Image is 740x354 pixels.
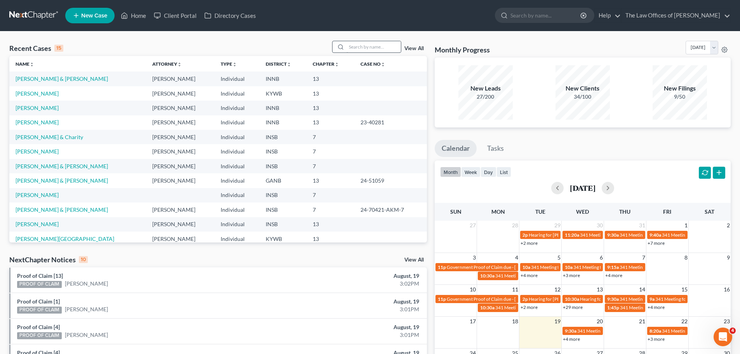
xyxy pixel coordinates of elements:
td: 13 [306,101,354,115]
a: Help [595,9,621,23]
a: [PERSON_NAME] & [PERSON_NAME] [16,163,108,169]
input: Search by name... [510,8,582,23]
span: 11p [438,296,446,302]
a: Tasks [480,140,511,157]
span: 6 [599,253,604,262]
div: 3:01PM [290,331,419,339]
td: 24-70421-AKM-7 [354,202,427,217]
a: [PERSON_NAME] [16,148,59,155]
td: Individual [214,101,259,115]
td: 23-40281 [354,115,427,130]
td: INSB [259,130,306,144]
span: 30 [596,221,604,230]
span: 3 [472,253,477,262]
td: Individual [214,202,259,217]
span: Wed [576,208,589,215]
span: Government Proof of Claim due - [PERSON_NAME] and [PERSON_NAME][DATE] - 3:25-bk-30160 [447,296,646,302]
a: +29 more [563,304,583,310]
span: 341 Meeting for [PERSON_NAME] [662,328,732,334]
i: unfold_more [287,62,291,67]
span: 21 [638,317,646,326]
span: 341 Meeting for [PERSON_NAME] [620,296,690,302]
td: Individual [214,173,259,188]
span: 14 [638,285,646,294]
a: [PERSON_NAME] [16,105,59,111]
td: [PERSON_NAME] [146,101,214,115]
span: 23 [723,317,731,326]
td: INSB [259,144,306,159]
td: KYWB [259,86,306,101]
a: Nameunfold_more [16,61,34,67]
td: 24-51059 [354,173,427,188]
td: Individual [214,144,259,159]
span: 341 Meeting for [PERSON_NAME] [580,232,650,238]
td: 13 [306,232,354,246]
div: 3:02PM [290,280,419,288]
td: Individual [214,159,259,173]
span: 11 [511,285,519,294]
div: 34/100 [555,93,610,101]
span: 12 [554,285,561,294]
div: Recent Cases [9,44,63,53]
a: [PERSON_NAME] [16,90,59,97]
span: New Case [81,13,107,19]
div: 15 [54,45,63,52]
i: unfold_more [232,62,237,67]
div: 10 [79,256,88,263]
td: INSB [259,159,306,173]
td: 13 [306,115,354,130]
a: Calendar [435,140,477,157]
a: [PERSON_NAME] [65,305,108,313]
span: Tue [535,208,545,215]
div: 9/50 [653,93,707,101]
td: [PERSON_NAME] [146,159,214,173]
span: Government Proof of Claim due - [PERSON_NAME] - 1:25-bk-10114 [447,264,585,270]
a: [PERSON_NAME] [16,119,59,126]
span: 11p [438,264,446,270]
span: 20 [596,317,604,326]
span: 10:30a [480,305,494,310]
td: Individual [214,115,259,130]
td: INNB [259,71,306,86]
span: 341 Meeting for [PERSON_NAME] & [PERSON_NAME] [495,273,606,279]
span: 31 [638,221,646,230]
i: unfold_more [381,62,385,67]
td: [PERSON_NAME] [146,115,214,130]
td: KYWB [259,232,306,246]
a: View All [404,257,424,263]
a: Proof of Claim [4] [17,324,60,330]
span: 341 Meeting for [PERSON_NAME] [573,264,643,270]
span: 9:30a [607,232,619,238]
a: +4 more [521,272,538,278]
span: 341 Meeting for [PERSON_NAME] [577,328,647,334]
a: Client Portal [150,9,200,23]
h2: [DATE] [570,184,595,192]
span: 341 Meeting for [PERSON_NAME] [620,264,690,270]
a: Proof of Claim [13] [17,272,63,279]
td: Individual [214,188,259,202]
div: New Filings [653,84,707,93]
span: 10:30a [480,273,494,279]
a: Chapterunfold_more [313,61,339,67]
div: 3:01PM [290,305,419,313]
a: [PERSON_NAME] & [PERSON_NAME] [16,177,108,184]
a: Proof of Claim [1] [17,298,60,305]
span: 341 Meeting for [PERSON_NAME] [662,232,732,238]
span: 341 Meeting for [PERSON_NAME] [495,305,565,310]
a: +4 more [563,336,580,342]
span: 2p [522,232,528,238]
span: 13 [596,285,604,294]
td: [PERSON_NAME] [146,202,214,217]
span: 9 [726,253,731,262]
span: 15 [681,285,688,294]
td: 13 [306,71,354,86]
span: 4 [514,253,519,262]
a: Case Nounfold_more [360,61,385,67]
span: Mon [491,208,505,215]
td: [PERSON_NAME] [146,232,214,246]
span: 1:45p [607,305,619,310]
span: 9:30a [565,328,576,334]
input: Search by name... [346,41,401,52]
td: INSB [259,202,306,217]
a: +7 more [648,240,665,246]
